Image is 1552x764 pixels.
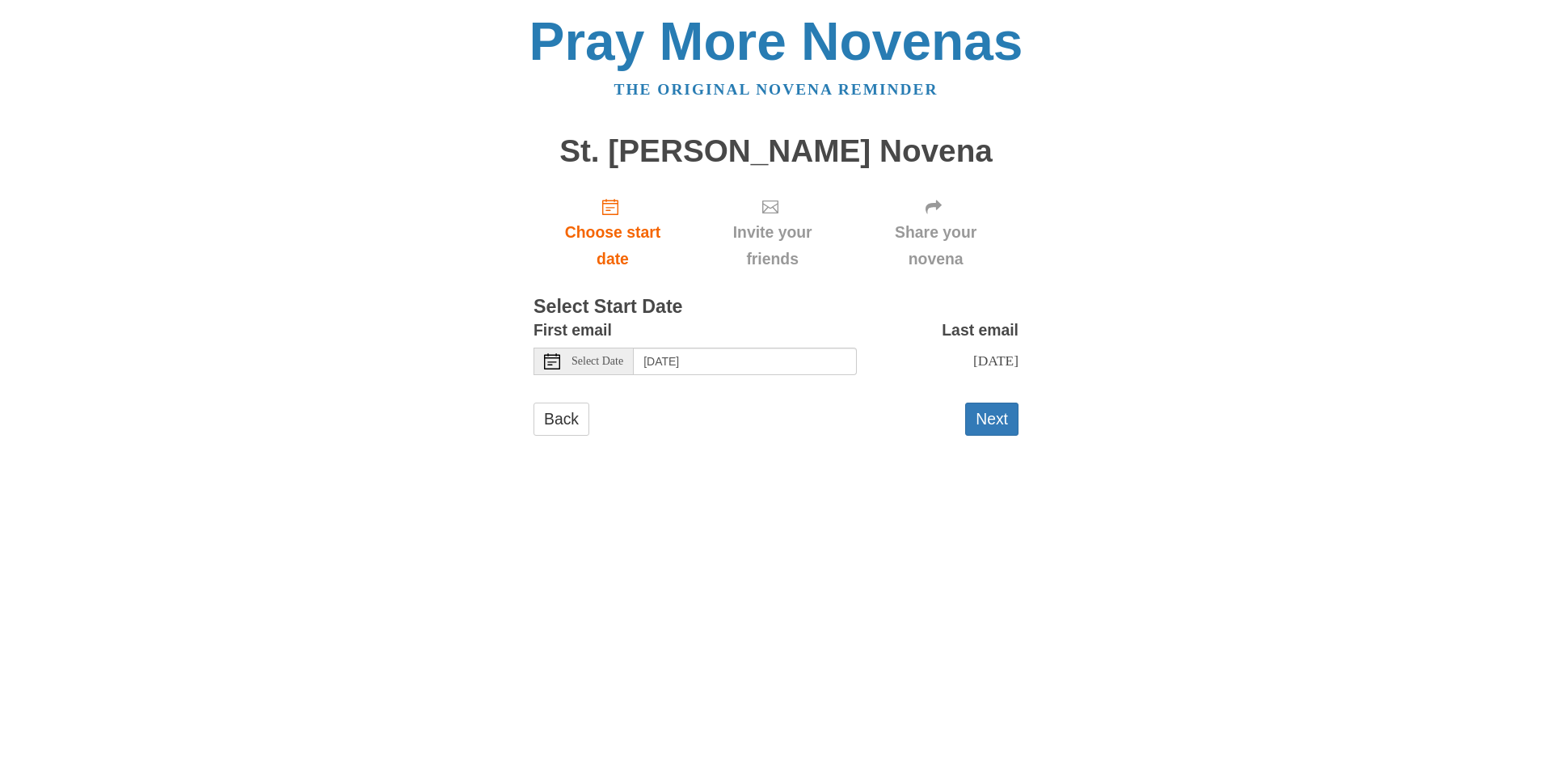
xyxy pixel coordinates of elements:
[533,134,1018,169] h1: St. [PERSON_NAME] Novena
[614,81,938,98] a: The original novena reminder
[533,297,1018,318] h3: Select Start Date
[692,184,853,281] div: Click "Next" to confirm your start date first.
[533,403,589,436] a: Back
[869,219,1002,272] span: Share your novena
[942,317,1018,344] label: Last email
[533,184,692,281] a: Choose start date
[550,219,676,272] span: Choose start date
[965,403,1018,436] button: Next
[533,317,612,344] label: First email
[973,352,1018,369] span: [DATE]
[708,219,837,272] span: Invite your friends
[571,356,623,367] span: Select Date
[853,184,1018,281] div: Click "Next" to confirm your start date first.
[529,11,1023,71] a: Pray More Novenas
